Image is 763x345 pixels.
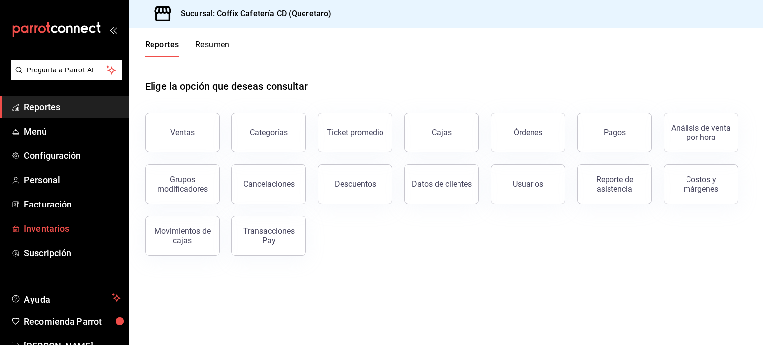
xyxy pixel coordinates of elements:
[24,198,121,211] span: Facturación
[24,173,121,187] span: Personal
[318,113,392,152] button: Ticket promedio
[145,164,220,204] button: Grupos modificadores
[170,128,195,137] div: Ventas
[24,149,121,162] span: Configuración
[145,40,229,57] div: navigation tabs
[491,113,565,152] button: Órdenes
[335,179,376,189] div: Descuentos
[664,113,738,152] button: Análisis de venta por hora
[24,125,121,138] span: Menú
[152,226,213,245] div: Movimientos de cajas
[670,175,732,194] div: Costos y márgenes
[7,72,122,82] a: Pregunta a Parrot AI
[404,164,479,204] button: Datos de clientes
[243,179,295,189] div: Cancelaciones
[412,179,472,189] div: Datos de clientes
[27,65,107,75] span: Pregunta a Parrot AI
[670,123,732,142] div: Análisis de venta por hora
[318,164,392,204] button: Descuentos
[24,246,121,260] span: Suscripción
[24,315,121,328] span: Recomienda Parrot
[491,164,565,204] button: Usuarios
[577,164,652,204] button: Reporte de asistencia
[604,128,626,137] div: Pagos
[145,113,220,152] button: Ventas
[145,40,179,57] button: Reportes
[231,216,306,256] button: Transacciones Pay
[432,128,452,137] div: Cajas
[11,60,122,80] button: Pregunta a Parrot AI
[109,26,117,34] button: open_drawer_menu
[238,226,300,245] div: Transacciones Pay
[514,128,542,137] div: Órdenes
[664,164,738,204] button: Costos y márgenes
[145,216,220,256] button: Movimientos de cajas
[152,175,213,194] div: Grupos modificadores
[145,79,308,94] h1: Elige la opción que deseas consultar
[24,222,121,235] span: Inventarios
[250,128,288,137] div: Categorías
[231,164,306,204] button: Cancelaciones
[513,179,543,189] div: Usuarios
[24,100,121,114] span: Reportes
[231,113,306,152] button: Categorías
[584,175,645,194] div: Reporte de asistencia
[173,8,331,20] h3: Sucursal: Coffix Cafetería CD (Queretaro)
[195,40,229,57] button: Resumen
[404,113,479,152] button: Cajas
[327,128,383,137] div: Ticket promedio
[24,292,108,304] span: Ayuda
[577,113,652,152] button: Pagos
